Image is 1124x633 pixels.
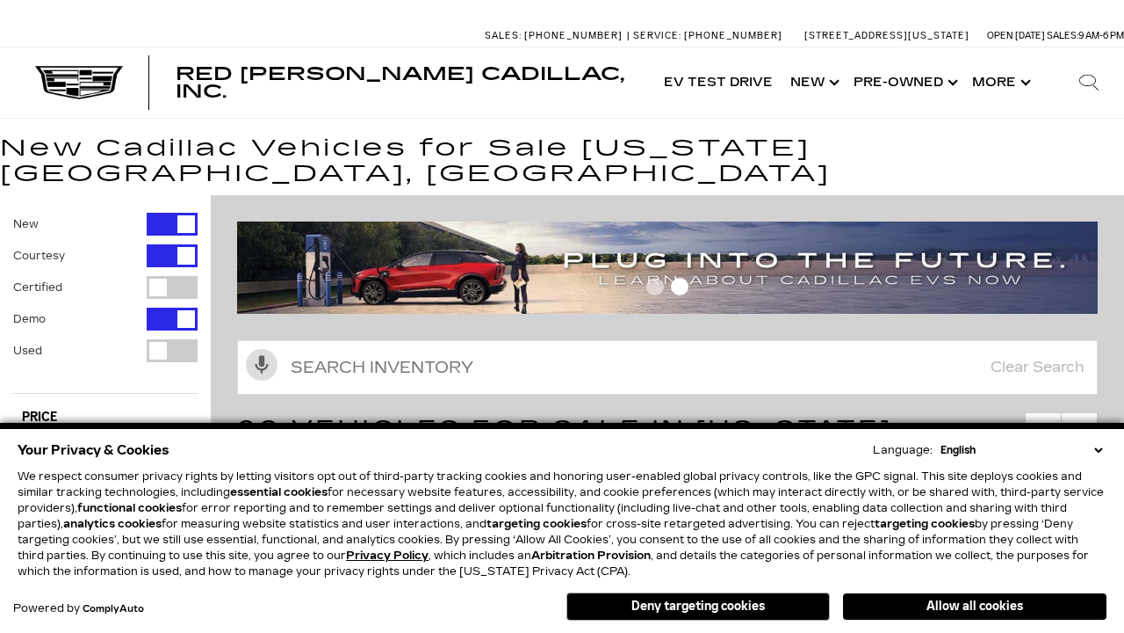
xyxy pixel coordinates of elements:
[246,349,277,381] svg: Click to toggle on voice search
[176,63,624,102] span: Red [PERSON_NAME] Cadillac, Inc.
[1047,30,1078,41] span: Sales:
[655,47,782,118] a: EV Test Drive
[531,549,651,562] strong: Arbitration Provision
[485,30,522,41] span: Sales:
[646,278,664,295] span: Go to slide 1
[77,502,182,514] strong: functional cookies
[346,549,429,562] a: Privacy Policy
[22,410,189,426] h5: Price
[671,278,688,295] span: Go to slide 2
[987,30,1045,41] span: Open [DATE]
[936,442,1106,458] select: Language Select
[1078,30,1124,41] span: 9 AM-6 PM
[845,47,963,118] a: Pre-Owned
[13,247,65,265] label: Courtesy
[230,486,328,498] strong: essential cookies
[63,518,162,530] strong: analytics cookies
[485,31,627,40] a: Sales: [PHONE_NUMBER]
[35,66,123,99] img: Cadillac Dark Logo with Cadillac White Text
[633,30,681,41] span: Service:
[13,279,62,296] label: Certified
[873,445,933,455] div: Language:
[13,342,42,360] label: Used
[875,518,975,530] strong: targeting cookies
[237,414,968,481] span: 90 Vehicles for Sale in [US_STATE][GEOGRAPHIC_DATA], [GEOGRAPHIC_DATA]
[782,47,845,118] a: New
[566,593,830,621] button: Deny targeting cookies
[13,213,198,393] div: Filter by Vehicle Type
[18,438,169,462] span: Your Privacy & Cookies
[13,215,39,233] label: New
[963,47,1036,118] button: More
[237,340,1098,395] input: Search Inventory
[176,65,638,100] a: Red [PERSON_NAME] Cadillac, Inc.
[13,310,46,328] label: Demo
[524,30,623,41] span: [PHONE_NUMBER]
[83,604,144,615] a: ComplyAuto
[843,593,1106,620] button: Allow all cookies
[804,30,969,41] a: [STREET_ADDRESS][US_STATE]
[13,603,144,615] div: Powered by
[627,31,787,40] a: Service: [PHONE_NUMBER]
[237,222,1098,314] img: ev-blog-post-banners4
[684,30,782,41] span: [PHONE_NUMBER]
[486,518,587,530] strong: targeting cookies
[18,469,1106,579] p: We respect consumer privacy rights by letting visitors opt out of third-party tracking cookies an...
